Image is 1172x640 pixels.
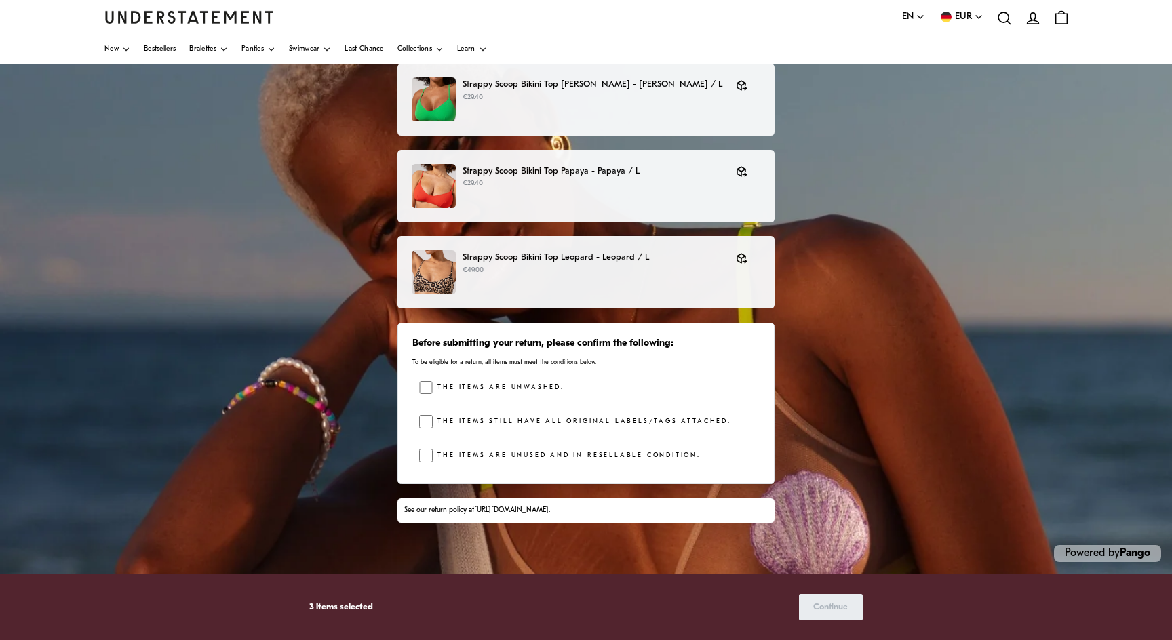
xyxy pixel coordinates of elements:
div: See our return policy at . [404,505,768,516]
span: Panties [241,46,264,53]
span: Bestsellers [144,46,176,53]
span: EUR [955,9,972,24]
a: New [104,35,130,64]
a: Bralettes [189,35,228,64]
a: Panties [241,35,275,64]
img: PAYA-BRA-110.jpg [412,164,456,208]
a: Collections [397,35,444,64]
span: Bralettes [189,46,216,53]
a: Last Chance [345,35,383,64]
p: To be eligible for a return, all items must meet the conditions below. [412,358,760,367]
h3: Before submitting your return, please confirm the following: [412,337,760,351]
span: New [104,46,119,53]
label: The items are unwashed. [433,381,564,395]
a: Understatement Homepage [104,11,274,23]
a: Bestsellers [144,35,176,64]
a: Pango [1120,548,1150,559]
img: StrappyScoopBikiniTopKellyGreen-KGTE-BRA-110-1.jpg [412,77,456,121]
button: EN [902,9,925,24]
label: The items still have all original labels/tags attached. [433,415,731,428]
span: Swimwear [289,46,319,53]
button: EUR [939,9,983,24]
a: [URL][DOMAIN_NAME] [474,506,549,514]
p: €49.00 [463,265,722,276]
span: Last Chance [345,46,383,53]
a: Swimwear [289,35,331,64]
p: €29.40 [463,92,722,103]
p: Strappy Scoop Bikini Top Papaya - Papaya / L [463,164,722,178]
span: Learn [457,46,475,53]
p: Strappy Scoop Bikini Top Leopard - Leopard / L [463,250,722,264]
img: LEPS-BRA-110-1.jpg [412,250,456,294]
a: Learn [457,35,487,64]
p: €29.40 [463,178,722,189]
span: Collections [397,46,432,53]
p: Powered by [1054,545,1161,562]
label: The items are unused and in resellable condition. [433,449,701,462]
p: Strappy Scoop Bikini Top [PERSON_NAME] - [PERSON_NAME] / L [463,77,722,92]
span: EN [902,9,914,24]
